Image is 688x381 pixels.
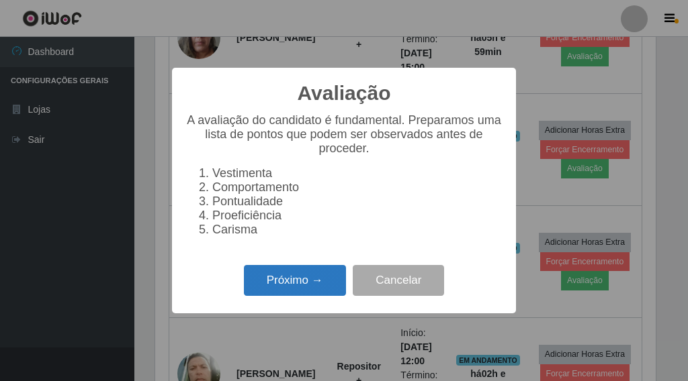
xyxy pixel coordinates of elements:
[212,180,503,195] li: Comportamento
[212,223,503,237] li: Carisma
[212,195,503,209] li: Pontualidade
[185,113,503,156] p: A avaliação do candidato é fundamental. Preparamos uma lista de pontos que podem ser observados a...
[298,81,391,105] h2: Avaliação
[353,265,444,296] button: Cancelar
[212,209,503,223] li: Proeficiência
[244,265,346,296] button: Próximo →
[212,166,503,180] li: Vestimenta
